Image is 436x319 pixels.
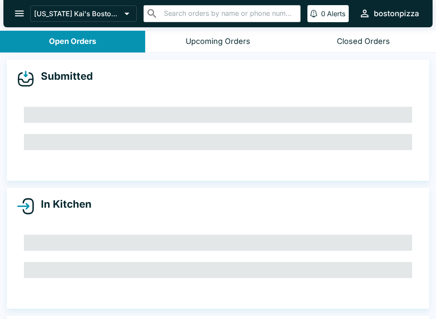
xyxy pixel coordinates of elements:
[34,70,93,83] h4: Submitted
[186,37,250,46] div: Upcoming Orders
[9,3,30,24] button: open drawer
[161,8,297,20] input: Search orders by name or phone number
[34,9,121,18] p: [US_STATE] Kai's Boston Pizza
[321,9,325,18] p: 0
[337,37,390,46] div: Closed Orders
[34,198,92,211] h4: In Kitchen
[327,9,345,18] p: Alerts
[374,9,419,19] div: bostonpizza
[30,6,137,22] button: [US_STATE] Kai's Boston Pizza
[49,37,96,46] div: Open Orders
[356,4,422,23] button: bostonpizza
